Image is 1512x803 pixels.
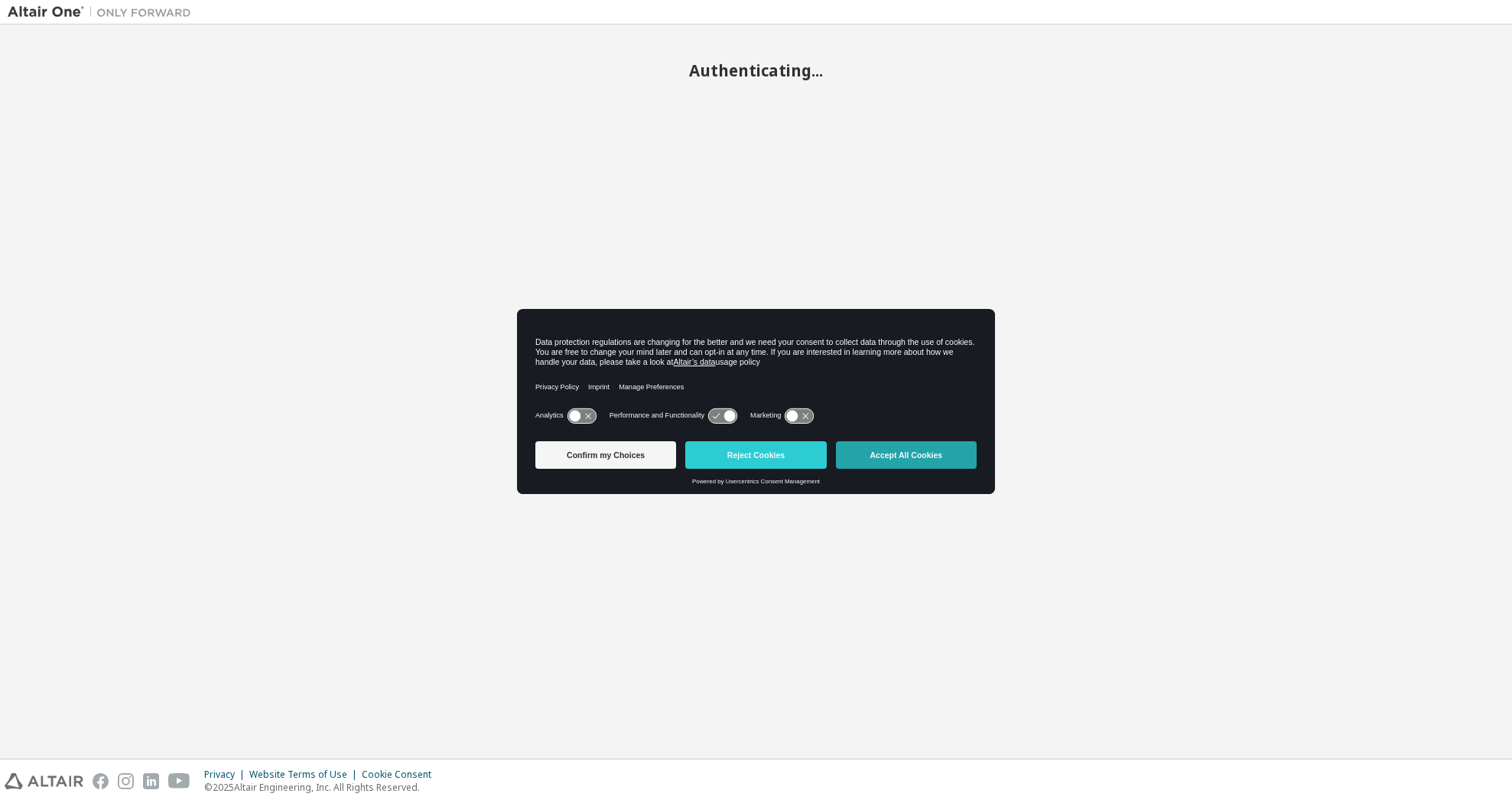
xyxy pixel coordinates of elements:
img: altair_logo.svg [5,773,83,789]
h2: Authenticating... [8,60,1504,80]
div: Cookie Consent [362,769,441,781]
div: Website Terms of Use [249,769,362,781]
img: linkedin.svg [143,773,159,789]
p: © 2025 Altair Engineering, Inc. All Rights Reserved. [204,781,441,794]
img: facebook.svg [93,773,109,789]
img: Altair One [8,5,199,20]
div: Privacy [204,769,249,781]
img: youtube.svg [168,773,190,789]
img: instagram.svg [118,773,134,789]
